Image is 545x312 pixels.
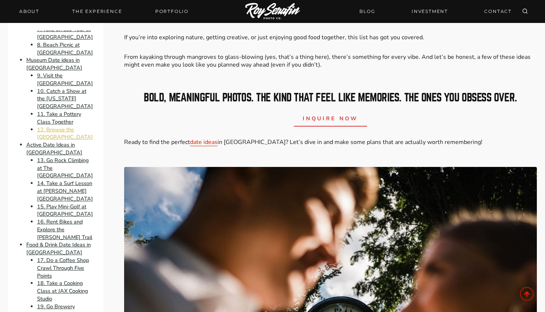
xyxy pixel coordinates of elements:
[151,6,193,17] a: Portfolio
[294,108,367,127] a: inquire now
[124,34,537,41] p: If you’re into exploring nature, getting creative, or just enjoying good food together, this list...
[26,57,82,72] a: Museum Date ideas in [GEOGRAPHIC_DATA]
[37,72,93,87] a: 9. Visit the [GEOGRAPHIC_DATA]
[15,6,193,17] nav: Primary Navigation
[303,115,358,122] span: inquire now
[245,3,300,20] img: Logo of Roy Serafin Photo Co., featuring stylized text in white on a light background, representi...
[68,6,126,17] a: THE EXPERIENCE
[37,41,93,56] a: 8. Beach Picnic at [GEOGRAPHIC_DATA]
[37,218,92,241] a: 16. Rent Bikes and Explore the [PERSON_NAME] Trail
[407,5,452,18] a: INVESTMENT
[37,126,93,141] a: 12. Browse the [GEOGRAPHIC_DATA]
[37,26,93,41] a: 7. Take an Eco-Tour at [GEOGRAPHIC_DATA]
[37,280,88,303] a: 18. Take a Cooking Class at JAX Cooking Studio
[480,5,516,18] a: CONTACT
[37,256,89,279] a: 17. Do a Coffee Shop Crawl Through Five Points
[124,93,537,103] h2: bold, meaningful photos. The kind that feel like memories. The ones you obsess over.
[37,180,93,202] a: 14. Take a Surf Lesson at [PERSON_NAME][GEOGRAPHIC_DATA]
[37,87,93,110] a: 10. Catch a Show at the [US_STATE][GEOGRAPHIC_DATA]
[124,138,537,146] p: Ready to find the perfect in [GEOGRAPHIC_DATA]? Let’s dive in and make some plans that are actual...
[26,241,91,256] a: Food & Drink Date Ideas in [GEOGRAPHIC_DATA]
[37,203,93,218] a: 15. Play Mini-Golf at [GEOGRAPHIC_DATA]
[190,138,217,146] a: date ideas
[124,53,537,69] p: From kayaking through mangroves to glass-blowing (yes, that’s a thing here), there’s something fo...
[15,6,44,17] a: About
[355,5,379,18] a: BLOG
[520,287,534,301] a: Scroll to top
[26,141,82,156] a: Active Date Ideas in [GEOGRAPHIC_DATA]
[37,157,93,180] a: 13. Go Rock Climbing at The [GEOGRAPHIC_DATA]
[520,6,530,17] button: View Search Form
[355,5,516,18] nav: Secondary Navigation
[37,110,81,125] a: 11. Take a Pottery Class Together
